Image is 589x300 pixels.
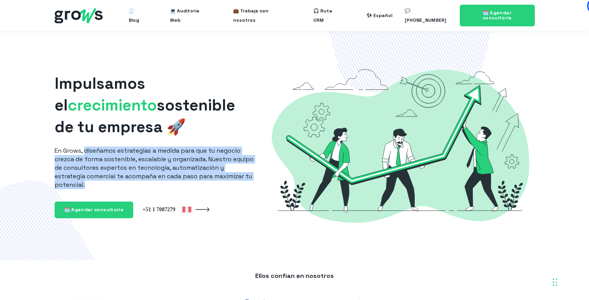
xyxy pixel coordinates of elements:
span: 🗓️ Agendar consultoría [483,10,512,21]
img: grows - hubspot [55,8,103,23]
iframe: Chat Widget [450,201,589,300]
div: Español [373,11,392,20]
h1: Impulsamos el sostenible de tu empresa 🚀 [55,73,254,138]
a: 🎧 Ruta CRM [313,3,342,28]
span: crecimiento [68,95,157,115]
a: 💻 Auditoría Web [170,3,208,28]
a: 💬 [PHONE_NUMBER] [405,3,450,28]
p: Ellos confían en nosotros [62,272,527,280]
a: 🗓️ Agendar consultoría [460,5,535,26]
img: Grows Perú [143,206,191,213]
div: Drag [553,271,557,294]
span: 🗓️ Agendar consultoría [64,207,124,213]
a: 🗓️ Agendar consultoría [55,202,134,218]
a: 💼 Trabaja con nosotros [233,3,288,28]
img: Grows-Growth-Marketing-Hacking-Hubspot [266,56,535,235]
p: En Grows, diseñamos estrategias a medida para que tu negocio crezca de forma sostenible, escalabl... [55,147,254,189]
a: 🧾 Blog [129,3,145,28]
